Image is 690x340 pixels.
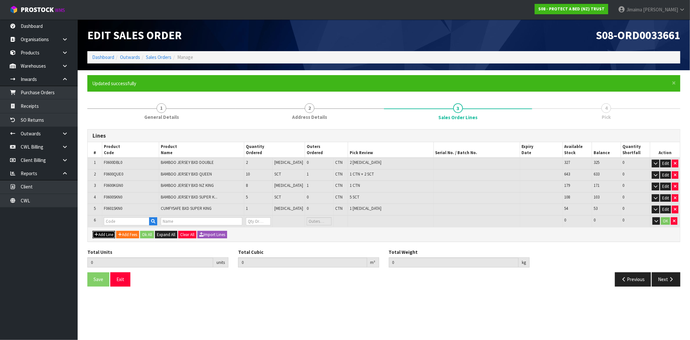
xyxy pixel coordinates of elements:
a: Sales Orders [146,54,171,60]
th: Expiry Date [520,142,563,158]
span: 0 [623,194,625,200]
span: F0600DBL0 [104,160,122,165]
span: CTN [335,160,343,165]
span: × [672,78,676,87]
th: Product Code [102,142,159,158]
span: SCT [274,171,281,177]
span: 1 [307,171,309,177]
input: Outers Ordered [307,217,332,225]
img: cube-alt.png [10,6,18,14]
span: 5 SCT [350,194,359,200]
span: S08-ORD0033661 [596,28,680,42]
strong: S08 - PROTECT A BED (NZ) TRUST [538,6,605,12]
span: Edit Sales Order [87,28,182,42]
span: Expand All [157,232,175,237]
span: 0 [623,206,625,211]
span: 325 [594,160,599,165]
span: BAMBOO JERSEY BXD QUEEN [161,171,212,177]
span: 6 [94,217,96,223]
button: Edit [660,194,671,202]
span: 2 [94,171,96,177]
span: 0 [623,171,625,177]
span: 8 [246,183,248,188]
span: 0 [623,160,625,165]
span: 2 [305,103,314,113]
span: [MEDICAL_DATA] [274,160,303,165]
span: 0 [623,183,625,188]
span: [PERSON_NAME] [643,6,678,13]
span: [MEDICAL_DATA] [274,206,303,211]
span: CTN [335,194,343,200]
span: BAMBOO JERSEY BXD SUPER K... [161,194,217,200]
button: Import Lines [197,231,227,239]
span: Address Details [292,114,327,120]
input: Name [161,217,242,225]
th: Quantity Ordered [244,142,305,158]
span: 179 [564,183,570,188]
div: kg [519,257,530,268]
span: Updated successfully [92,80,136,86]
span: 103 [594,194,599,200]
button: Ok All [140,231,154,239]
span: F0600KGN0 [104,183,123,188]
button: Clear All [178,231,196,239]
span: 1 [157,103,166,113]
a: Dashboard [92,54,114,60]
button: Add Line [93,231,115,239]
small: WMS [55,7,65,13]
span: [MEDICAL_DATA] [274,183,303,188]
span: Jimaima [626,6,642,13]
label: Total Weight [389,249,418,255]
span: 10 [246,171,250,177]
span: CTN [335,171,343,177]
button: Next [652,272,680,286]
span: Pick [602,114,611,120]
span: Manage [177,54,193,60]
th: Pick Review [348,142,434,158]
span: 0 [594,217,596,223]
span: 4 [601,103,611,113]
span: 5 [246,194,248,200]
span: 643 [564,171,570,177]
span: 1 [307,183,309,188]
span: 1 CTN + 2 SCT [350,171,374,177]
input: Total Cubic [238,257,367,267]
span: General Details [144,114,179,120]
span: 0 [307,206,309,211]
a: Outwards [120,54,140,60]
span: 5 [94,206,96,211]
th: Outers Ordered [305,142,348,158]
span: CUMFYSAFE BXD SUPER KING [161,206,212,211]
span: CTN [335,183,343,188]
button: Save [87,272,109,286]
span: 327 [564,160,570,165]
span: 0 [307,194,309,200]
button: Edit [660,206,671,213]
div: m³ [367,257,379,268]
button: OK [661,217,670,225]
span: ProStock [21,6,54,14]
input: Total Weight [389,257,519,267]
span: BAMBOO JERSEY BXD NZ KING [161,183,214,188]
span: 1 [MEDICAL_DATA] [350,206,381,211]
button: Edit [660,160,671,167]
button: Edit [660,183,671,190]
span: 53 [594,206,597,211]
button: Expand All [155,231,177,239]
span: CTN [335,206,343,211]
th: Product Name [159,142,244,158]
th: Available Stock [563,142,592,158]
span: 0 [564,217,566,223]
button: Exit [110,272,130,286]
input: Total Units [87,257,213,267]
h3: Lines [93,133,675,139]
span: 171 [594,183,599,188]
div: units [213,257,228,268]
span: 2 [246,160,248,165]
input: Qty Ordered [246,217,271,225]
button: Add Fees [116,231,139,239]
label: Total Cubic [238,249,263,255]
span: 1 CTN [350,183,360,188]
th: Action [650,142,680,158]
span: F0601SKN0 [104,206,122,211]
